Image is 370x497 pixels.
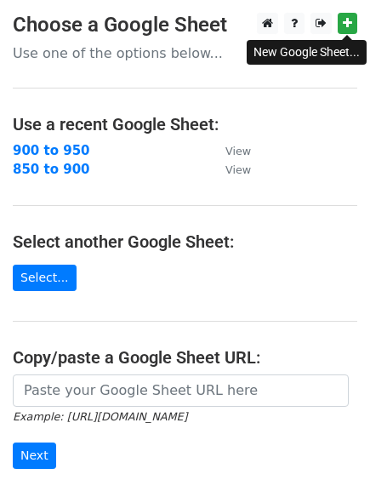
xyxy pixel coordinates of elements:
[13,114,357,134] h4: Use a recent Google Sheet:
[225,145,251,157] small: View
[208,143,251,158] a: View
[285,415,370,497] iframe: Chat Widget
[13,265,77,291] a: Select...
[13,231,357,252] h4: Select another Google Sheet:
[13,347,357,368] h4: Copy/paste a Google Sheet URL:
[13,374,349,407] input: Paste your Google Sheet URL here
[225,163,251,176] small: View
[13,143,90,158] a: 900 to 950
[208,162,251,177] a: View
[13,443,56,469] input: Next
[13,162,90,177] a: 850 to 900
[13,410,187,423] small: Example: [URL][DOMAIN_NAME]
[13,44,357,62] p: Use one of the options below...
[13,13,357,37] h3: Choose a Google Sheet
[247,40,367,65] div: New Google Sheet...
